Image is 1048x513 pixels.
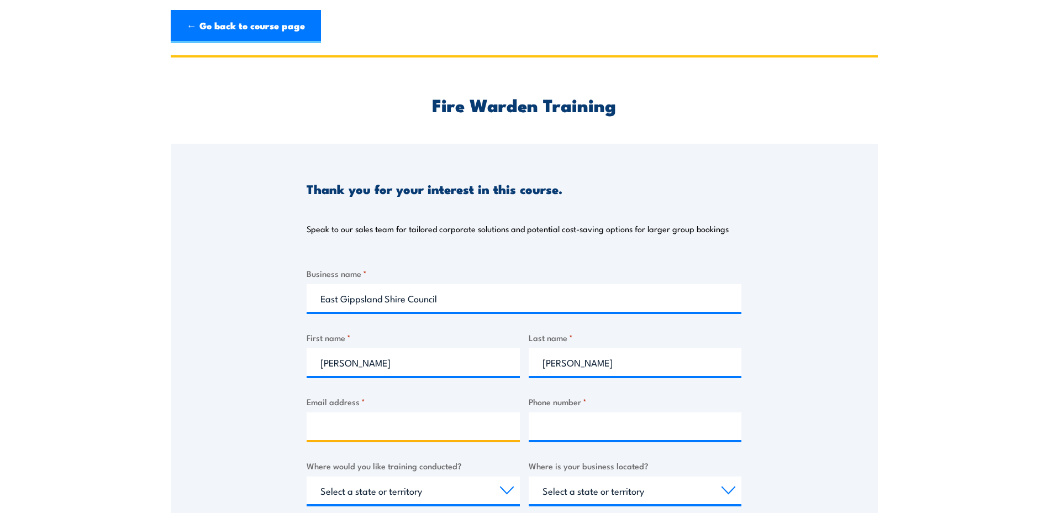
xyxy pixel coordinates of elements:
[171,10,321,43] a: ← Go back to course page
[307,331,520,344] label: First name
[307,97,741,112] h2: Fire Warden Training
[307,459,520,472] label: Where would you like training conducted?
[307,267,741,280] label: Business name
[307,182,562,195] h3: Thank you for your interest in this course.
[307,395,520,408] label: Email address
[529,331,742,344] label: Last name
[307,223,729,234] p: Speak to our sales team for tailored corporate solutions and potential cost-saving options for la...
[529,395,742,408] label: Phone number
[529,459,742,472] label: Where is your business located?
